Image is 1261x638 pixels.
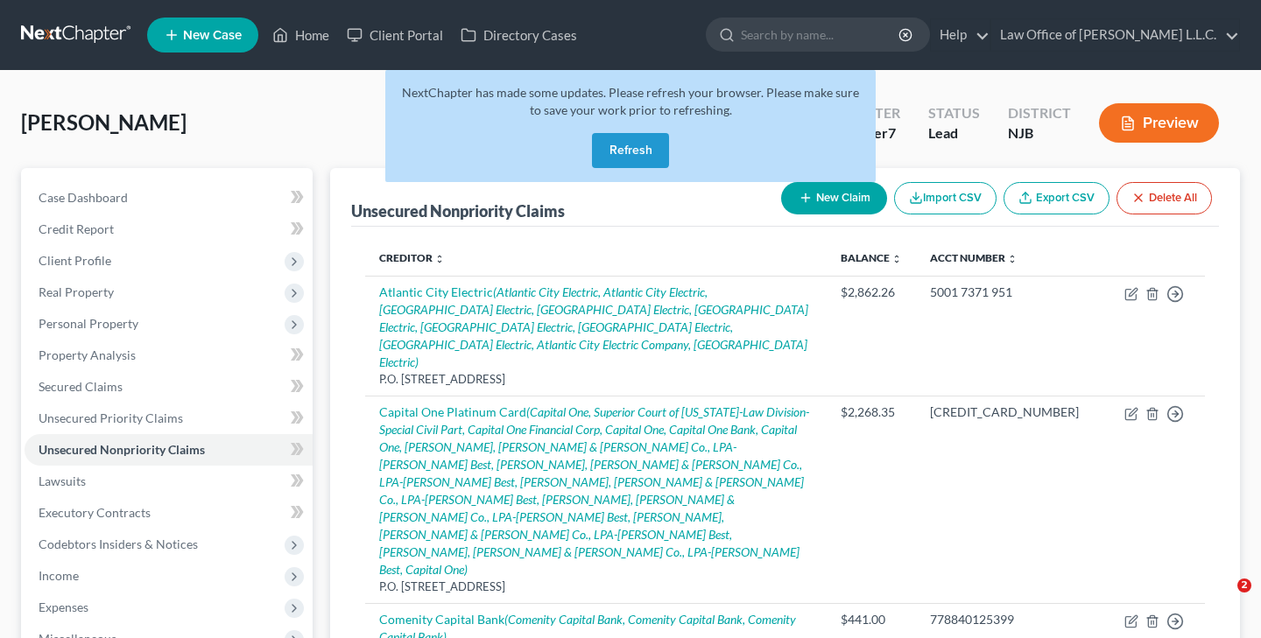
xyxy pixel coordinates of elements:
span: 2 [1237,578,1251,592]
div: P.O. [STREET_ADDRESS] [379,578,813,595]
i: (Atlantic City Electric, Atlantic City Electric, [GEOGRAPHIC_DATA] Electric, [GEOGRAPHIC_DATA] El... [379,284,808,369]
a: Law Office of [PERSON_NAME] L.L.C. [991,19,1239,51]
div: $2,268.35 [841,403,902,421]
div: Status [928,103,980,123]
a: Executory Contracts [25,497,313,529]
button: Import CSV [894,182,997,214]
a: Help [931,19,990,51]
span: 7 [888,124,896,141]
div: 5001 7371 951 [930,284,1096,301]
iframe: Intercom live chat [1201,578,1243,620]
a: Unsecured Nonpriority Claims [25,434,313,466]
div: Lead [928,123,980,144]
i: unfold_more [434,254,445,264]
button: Refresh [592,133,669,168]
a: Credit Report [25,214,313,245]
span: Expenses [39,599,88,614]
a: Capital One Platinum Card(Capital One, Superior Court of [US_STATE]-Law Division-Special Civil Pa... [379,404,809,577]
div: NJB [1008,123,1071,144]
div: Unsecured Nonpriority Claims [351,200,565,221]
a: Unsecured Priority Claims [25,403,313,434]
div: $2,862.26 [841,284,902,301]
button: New Claim [781,182,887,214]
button: Preview [1099,103,1219,143]
span: Lawsuits [39,473,86,488]
input: Search by name... [741,18,901,51]
span: Secured Claims [39,379,123,394]
a: Case Dashboard [25,182,313,214]
a: Creditor unfold_more [379,251,445,264]
span: Income [39,568,79,583]
a: Lawsuits [25,466,313,497]
a: Client Portal [338,19,452,51]
div: District [1008,103,1071,123]
i: (Capital One, Superior Court of [US_STATE]-Law Division-Special Civil Part, Capital One Financial... [379,404,809,577]
span: New Case [183,29,242,42]
div: 778840125399 [930,611,1096,628]
span: Executory Contracts [39,505,151,520]
span: [PERSON_NAME] [21,109,187,135]
a: Home [264,19,338,51]
button: Delete All [1117,182,1212,214]
span: Property Analysis [39,347,136,362]
a: Property Analysis [25,340,313,371]
span: Unsecured Nonpriority Claims [39,442,205,457]
i: unfold_more [1007,254,1018,264]
a: Export CSV [1004,182,1110,214]
span: NextChapter has made some updates. Please refresh your browser. Please make sure to save your wor... [402,85,859,117]
span: Personal Property [39,316,138,331]
a: Acct Number unfold_more [930,251,1018,264]
span: Codebtors Insiders & Notices [39,536,198,551]
i: unfold_more [891,254,902,264]
a: Atlantic City Electric(Atlantic City Electric, Atlantic City Electric, [GEOGRAPHIC_DATA] Electric... [379,284,808,369]
span: Credit Report [39,221,114,236]
div: $441.00 [841,611,902,628]
span: Client Profile [39,253,111,268]
div: [CREDIT_CARD_NUMBER] [930,403,1096,421]
div: P.O. [STREET_ADDRESS] [379,371,813,388]
span: Case Dashboard [39,190,128,205]
a: Balance unfold_more [841,251,902,264]
span: Unsecured Priority Claims [39,410,183,425]
span: Real Property [39,284,114,299]
a: Directory Cases [452,19,586,51]
a: Secured Claims [25,371,313,403]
